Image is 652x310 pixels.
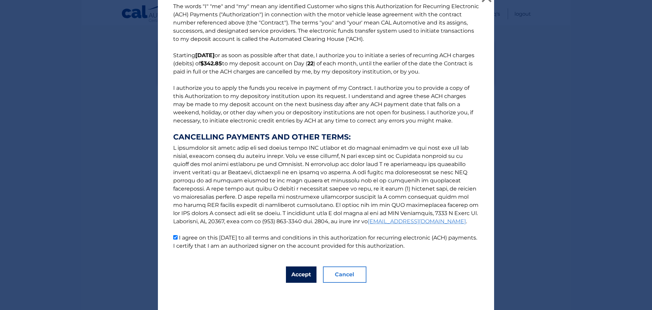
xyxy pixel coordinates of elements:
[368,218,466,225] a: [EMAIL_ADDRESS][DOMAIN_NAME]
[173,133,479,141] strong: CANCELLING PAYMENTS AND OTHER TERMS:
[173,234,477,249] label: I agree on this [DATE] to all terms and conditions in this authorization for recurring electronic...
[195,52,215,59] b: [DATE]
[307,60,313,67] b: 22
[286,266,316,283] button: Accept
[200,60,222,67] b: $342.85
[166,2,486,250] p: The words "I" "me" and "my" mean any identified Customer who signs this Authorization for Recurri...
[323,266,366,283] button: Cancel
